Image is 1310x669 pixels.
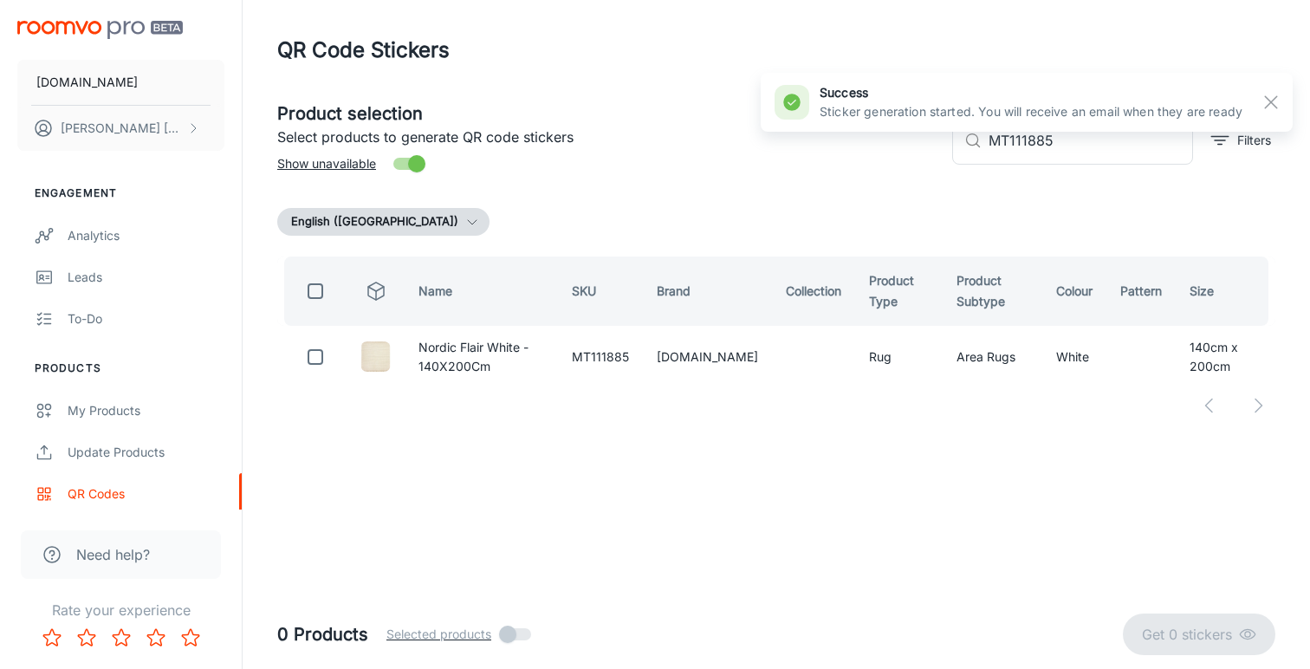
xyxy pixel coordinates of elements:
div: QR Codes [68,484,224,503]
p: [DOMAIN_NAME] [36,73,138,92]
button: English ([GEOGRAPHIC_DATA]) [277,208,490,236]
th: Collection [772,257,855,326]
th: SKU [558,257,643,326]
p: Select products to generate QR code stickers [277,127,938,147]
th: Product Type [855,257,943,326]
th: Name [405,257,558,326]
p: [PERSON_NAME] [PERSON_NAME] [61,119,183,138]
input: Search by SKU, brand, collection... [989,116,1193,165]
td: White [1042,333,1106,381]
th: Brand [643,257,772,326]
h1: QR Code Stickers [277,35,450,66]
div: My Products [68,401,224,420]
th: Pattern [1106,257,1176,326]
td: MT111885 [558,333,643,381]
h5: Product selection [277,101,938,127]
div: Analytics [68,226,224,245]
button: filter [1207,127,1275,154]
span: Show unavailable [277,154,376,173]
td: 140cm x 200cm [1176,333,1275,381]
button: [PERSON_NAME] [PERSON_NAME] [17,106,224,151]
img: Roomvo PRO Beta [17,21,183,39]
p: Sticker generation started. You will receive an email when they are ready [820,102,1242,121]
p: Filters [1237,131,1271,150]
h6: success [820,83,1242,102]
div: Leads [68,268,224,287]
td: [DOMAIN_NAME] [643,333,772,381]
td: Area Rugs [943,333,1041,381]
button: [DOMAIN_NAME] [17,60,224,105]
div: Update Products [68,443,224,462]
th: Size [1176,257,1275,326]
div: To-do [68,309,224,328]
td: Rug [855,333,943,381]
td: Nordic Flair White - 140X200Cm [405,333,558,381]
th: Colour [1042,257,1106,326]
th: Product Subtype [943,257,1041,326]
